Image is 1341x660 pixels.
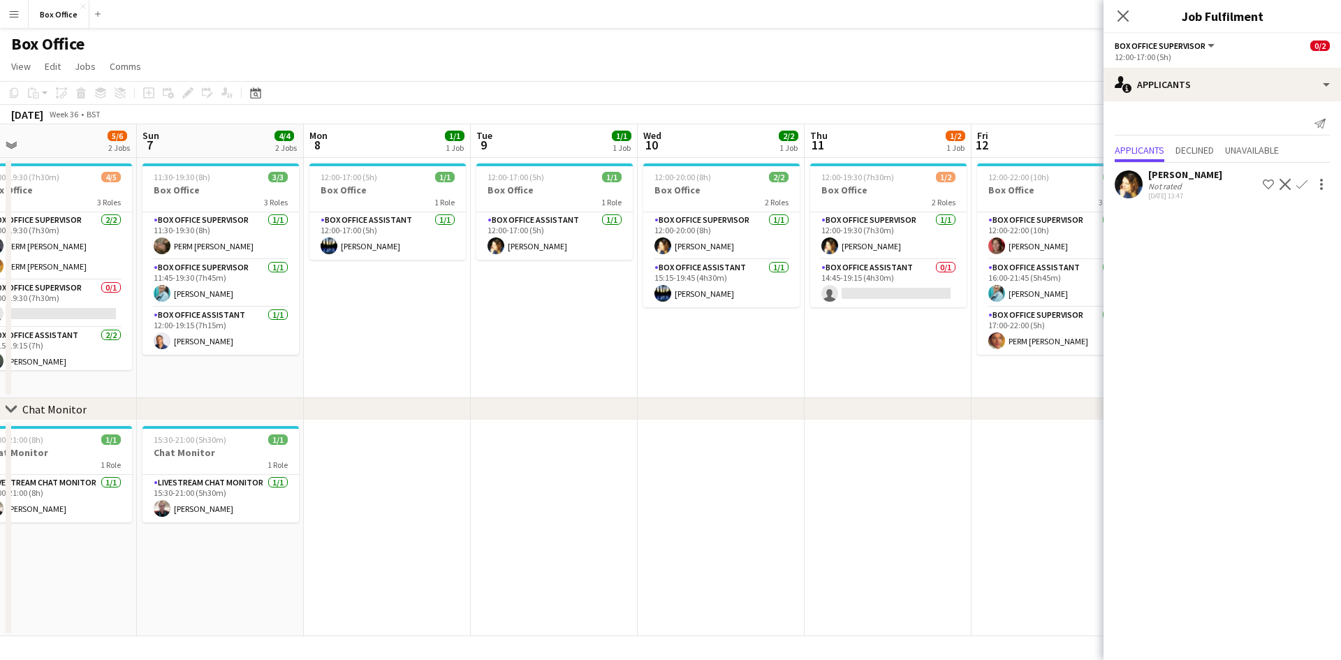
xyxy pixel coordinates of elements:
[1115,145,1164,155] span: Applicants
[1310,41,1330,51] span: 0/2
[1148,181,1185,191] div: Not rated
[1115,41,1206,51] span: Box Office Supervisor
[1104,68,1341,101] div: Applicants
[22,402,87,416] div: Chat Monitor
[11,108,43,122] div: [DATE]
[1175,145,1214,155] span: Declined
[87,109,101,119] div: BST
[11,34,85,54] h1: Box Office
[1225,145,1279,155] span: Unavailable
[45,60,61,73] span: Edit
[104,57,147,75] a: Comms
[110,60,141,73] span: Comms
[11,60,31,73] span: View
[39,57,66,75] a: Edit
[69,57,101,75] a: Jobs
[1115,52,1330,62] div: 12:00-17:00 (5h)
[1148,168,1222,181] div: [PERSON_NAME]
[1115,41,1217,51] button: Box Office Supervisor
[29,1,89,28] button: Box Office
[1104,7,1341,25] h3: Job Fulfilment
[1148,191,1222,200] div: [DATE] 13:47
[6,57,36,75] a: View
[75,60,96,73] span: Jobs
